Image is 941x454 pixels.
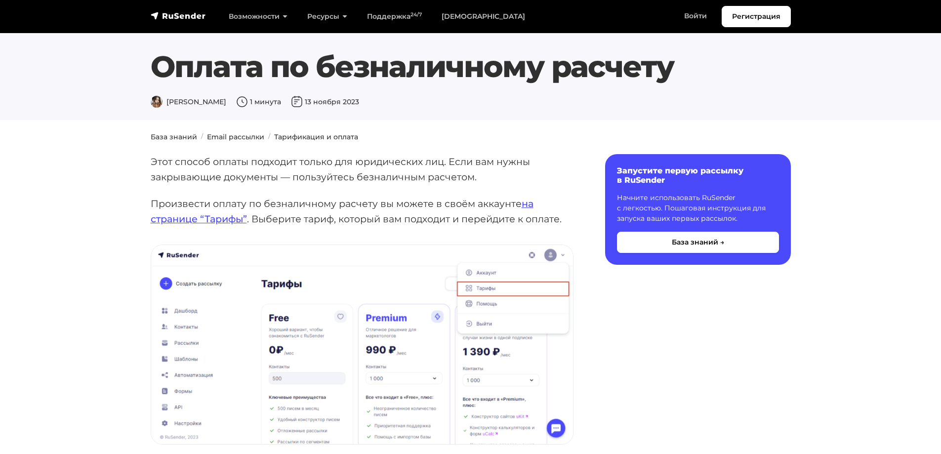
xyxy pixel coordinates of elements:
[151,49,791,84] h1: Оплата по безналичному расчету
[207,132,264,141] a: Email рассылки
[291,97,359,106] span: 13 ноября 2023
[151,11,206,21] img: RuSender
[432,6,535,27] a: [DEMOGRAPHIC_DATA]
[219,6,297,27] a: Возможности
[617,232,779,253] button: База знаний →
[151,132,197,141] a: База знаний
[617,166,779,185] h6: Запустите первую рассылку в RuSender
[236,96,248,108] img: Время чтения
[151,196,573,226] p: Произвести оплату по безналичному расчету вы можете в своём аккаунте . Выберите тариф, который ва...
[291,96,303,108] img: Дата публикации
[151,97,226,106] span: [PERSON_NAME]
[410,11,422,18] sup: 24/7
[151,154,573,184] p: Этот способ оплаты подходит только для юридических лиц. Если вам нужны закрывающие документы — по...
[145,132,797,142] nav: breadcrumb
[605,154,791,265] a: Запустите первую рассылку в RuSender Начните использовать RuSender с легкостью. Пошаговая инструк...
[674,6,717,26] a: Войти
[357,6,432,27] a: Поддержка24/7
[722,6,791,27] a: Регистрация
[297,6,357,27] a: Ресурсы
[236,97,281,106] span: 1 минута
[151,245,573,444] img: Тарифы в RuSender
[617,193,779,224] p: Начните использовать RuSender с легкостью. Пошаговая инструкция для запуска ваших первых рассылок.
[274,132,358,141] a: Тарификация и оплата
